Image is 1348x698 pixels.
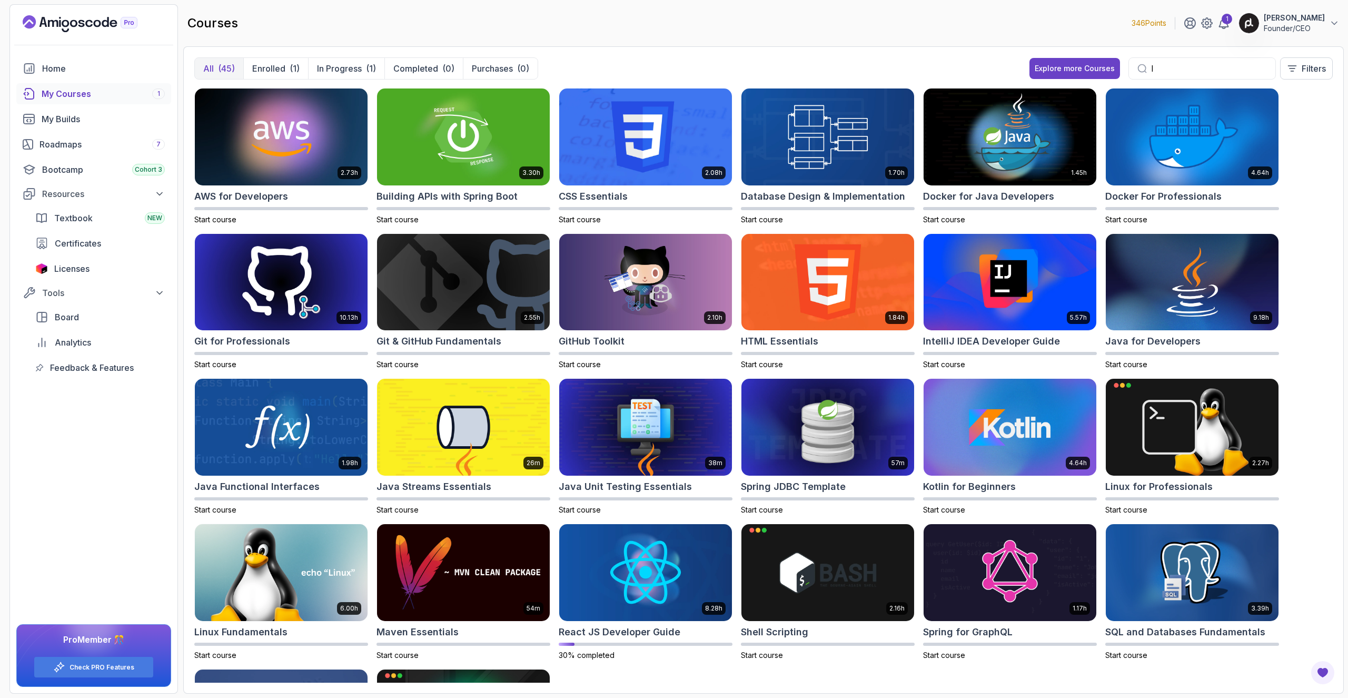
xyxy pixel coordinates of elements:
img: Database Design & Implementation card [741,89,914,185]
img: Shell Scripting card [741,524,914,621]
img: Kotlin for Beginners card [924,379,1096,476]
button: Purchases(0) [463,58,538,79]
a: textbook [29,208,171,229]
p: Enrolled [252,62,285,75]
img: CSS Essentials card [559,89,732,185]
img: React JS Developer Guide card [559,524,732,621]
a: Landing page [23,15,162,32]
span: Start course [1105,505,1147,514]
img: Java for Developers card [1106,234,1278,331]
a: roadmaps [16,134,171,155]
button: user profile image[PERSON_NAME]Founder/CEO [1238,13,1340,34]
img: AWS for Developers card [195,89,368,185]
span: Board [55,311,79,323]
span: Start course [376,360,419,369]
img: GitHub Toolkit card [559,234,732,331]
p: 346 Points [1132,18,1166,28]
h2: Git for Professionals [194,334,290,349]
img: SQL and Databases Fundamentals card [1106,524,1278,621]
a: Explore more Courses [1029,58,1120,79]
p: 38m [708,459,722,467]
p: 1.84h [888,313,905,322]
p: Completed [393,62,438,75]
span: 30% completed [559,651,614,660]
img: IntelliJ IDEA Developer Guide card [924,234,1096,331]
p: [PERSON_NAME] [1264,13,1325,23]
div: 1 [1222,14,1232,24]
span: Licenses [54,262,90,275]
img: Linux for Professionals card [1106,379,1278,476]
p: 2.73h [341,169,358,177]
span: Start course [194,215,236,224]
img: Linux Fundamentals card [195,524,368,621]
p: 2.08h [705,169,722,177]
p: 3.30h [522,169,540,177]
button: Tools [16,283,171,302]
span: 1 [157,90,160,98]
p: Purchases [472,62,513,75]
span: Start course [194,360,236,369]
div: (0) [517,62,529,75]
h2: Java Functional Interfaces [194,479,320,494]
p: 1.45h [1071,169,1087,177]
p: Filters [1302,62,1326,75]
h2: Java Streams Essentials [376,479,491,494]
img: Git for Professionals card [195,234,368,331]
p: 4.64h [1251,169,1269,177]
h2: Database Design & Implementation [741,189,905,204]
h2: GitHub Toolkit [559,334,625,349]
h2: React JS Developer Guide [559,625,680,640]
span: Start course [923,360,965,369]
a: licenses [29,258,171,279]
h2: Docker For Professionals [1105,189,1222,204]
a: feedback [29,357,171,378]
h2: Shell Scripting [741,625,808,640]
a: builds [16,109,171,130]
span: Start course [376,505,419,514]
p: 2.10h [707,313,722,322]
h2: courses [187,15,238,32]
p: 54m [527,604,540,613]
span: Certificates [55,237,101,250]
span: Start course [741,215,783,224]
button: Completed(0) [384,58,463,79]
span: 7 [156,140,161,149]
img: Java Unit Testing Essentials card [559,379,732,476]
div: Tools [42,287,165,299]
button: All(45) [195,58,243,79]
h2: IntelliJ IDEA Developer Guide [923,334,1060,349]
span: Feedback & Features [50,361,134,374]
a: certificates [29,233,171,254]
p: 57m [891,459,905,467]
h2: HTML Essentials [741,334,818,349]
span: Start course [1105,651,1147,660]
span: Cohort 3 [135,165,162,174]
p: 10.13h [340,313,358,322]
p: Founder/CEO [1264,23,1325,34]
h2: Docker for Java Developers [923,189,1054,204]
span: Start course [923,651,965,660]
div: My Builds [42,113,165,125]
span: Start course [741,651,783,660]
h2: Maven Essentials [376,625,459,640]
h2: Linux for Professionals [1105,479,1213,494]
p: 8.28h [705,604,722,613]
img: Building APIs with Spring Boot card [377,89,550,185]
span: NEW [147,214,162,222]
h2: Linux Fundamentals [194,625,288,640]
span: Start course [194,651,236,660]
span: Start course [559,360,601,369]
button: Enrolled(1) [243,58,308,79]
span: Start course [741,360,783,369]
div: (45) [218,62,235,75]
div: Explore more Courses [1035,63,1115,74]
div: (1) [290,62,300,75]
span: Start course [376,215,419,224]
div: Resources [42,188,165,200]
p: 3.39h [1251,604,1269,613]
img: jetbrains icon [35,263,48,274]
a: bootcamp [16,159,171,180]
h2: Java Unit Testing Essentials [559,479,692,494]
a: home [16,58,171,79]
img: Docker For Professionals card [1106,89,1278,185]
